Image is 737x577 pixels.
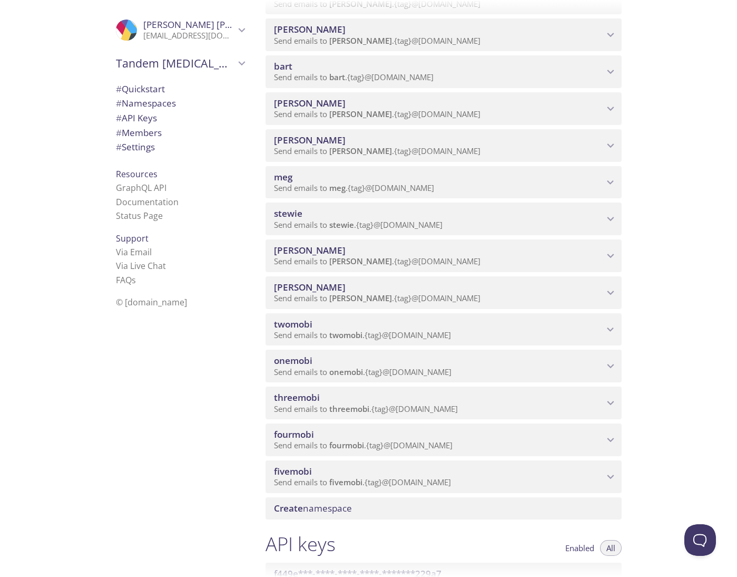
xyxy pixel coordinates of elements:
div: Team Settings [107,140,253,155]
div: maggie namespace [266,92,622,125]
span: # [116,112,122,124]
span: threemobi [329,403,369,414]
div: peter namespace [266,129,622,162]
div: Create namespace [266,497,622,520]
div: fivemobi namespace [266,460,622,493]
iframe: Help Scout Beacon - Open [684,524,716,556]
span: [PERSON_NAME] [329,146,392,156]
span: [PERSON_NAME] [329,256,392,266]
div: Quickstart [107,82,253,97]
span: Send emails to . {tag} @[DOMAIN_NAME] [274,219,443,230]
div: meg namespace [266,166,622,199]
span: © [DOMAIN_NAME] [116,296,187,308]
div: chris namespace [266,276,622,309]
span: fivemobi [274,465,312,477]
span: API Keys [116,112,157,124]
span: [PERSON_NAME] [274,23,346,35]
span: # [116,127,122,139]
span: s [132,274,136,286]
span: [PERSON_NAME] [PERSON_NAME] [143,18,288,31]
div: Tandem Diabetes Care Inc. [107,50,253,77]
span: onemobi [274,354,312,367]
div: Members [107,126,253,140]
a: FAQ [116,274,136,286]
span: fourmobi [274,428,314,440]
div: twomobi namespace [266,313,622,346]
span: # [116,141,122,153]
span: onemobi [329,367,363,377]
span: [PERSON_NAME] [329,109,392,119]
span: [PERSON_NAME] [274,97,346,109]
span: Members [116,127,162,139]
div: fourmobi namespace [266,424,622,456]
span: Send emails to . {tag} @[DOMAIN_NAME] [274,403,458,414]
span: twomobi [329,330,362,340]
span: Quickstart [116,83,165,95]
span: Send emails to . {tag} @[DOMAIN_NAME] [274,109,480,119]
span: Support [116,233,149,244]
div: Namespaces [107,96,253,111]
div: lisa namespace [266,18,622,51]
span: Send emails to . {tag} @[DOMAIN_NAME] [274,440,453,450]
span: Send emails to . {tag} @[DOMAIN_NAME] [274,35,480,46]
div: Kevin Yoo [107,13,253,47]
span: # [116,97,122,109]
span: Settings [116,141,155,153]
div: onemobi namespace [266,350,622,382]
span: Send emails to . {tag} @[DOMAIN_NAME] [274,477,451,487]
a: Via Live Chat [116,260,166,272]
div: threemobi namespace [266,387,622,419]
span: bart [274,60,292,72]
span: fourmobi [329,440,364,450]
span: [PERSON_NAME] [274,134,346,146]
span: Send emails to . {tag} @[DOMAIN_NAME] [274,256,480,266]
div: API Keys [107,111,253,126]
div: stewie namespace [266,203,622,235]
a: Via Email [116,246,152,258]
span: meg [329,182,346,193]
span: Send emails to . {tag} @[DOMAIN_NAME] [274,182,434,193]
div: bart namespace [266,55,622,88]
span: fivemobi [329,477,362,487]
button: All [600,540,622,556]
span: namespace [274,502,352,514]
span: Namespaces [116,97,176,109]
span: Send emails to . {tag} @[DOMAIN_NAME] [274,330,451,340]
span: bart [329,72,345,82]
a: Status Page [116,210,163,222]
span: Send emails to . {tag} @[DOMAIN_NAME] [274,146,480,156]
span: Send emails to . {tag} @[DOMAIN_NAME] [274,72,434,82]
span: [PERSON_NAME] [329,293,392,303]
span: Create [274,502,303,514]
span: meg [274,171,292,183]
span: Send emails to . {tag} @[DOMAIN_NAME] [274,367,451,377]
span: [PERSON_NAME] [274,281,346,293]
span: [PERSON_NAME] [274,244,346,256]
span: Tandem [MEDICAL_DATA] Care Inc. [116,56,235,71]
p: [EMAIL_ADDRESS][DOMAIN_NAME] [143,31,235,41]
a: Documentation [116,196,179,208]
span: twomobi [274,318,312,330]
span: Send emails to . {tag} @[DOMAIN_NAME] [274,293,480,303]
span: threemobi [274,391,320,403]
span: Resources [116,168,158,180]
span: # [116,83,122,95]
span: [PERSON_NAME] [329,35,392,46]
span: stewie [274,207,302,219]
h1: API keys [266,532,336,556]
span: stewie [329,219,354,230]
div: lois namespace [266,239,622,272]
